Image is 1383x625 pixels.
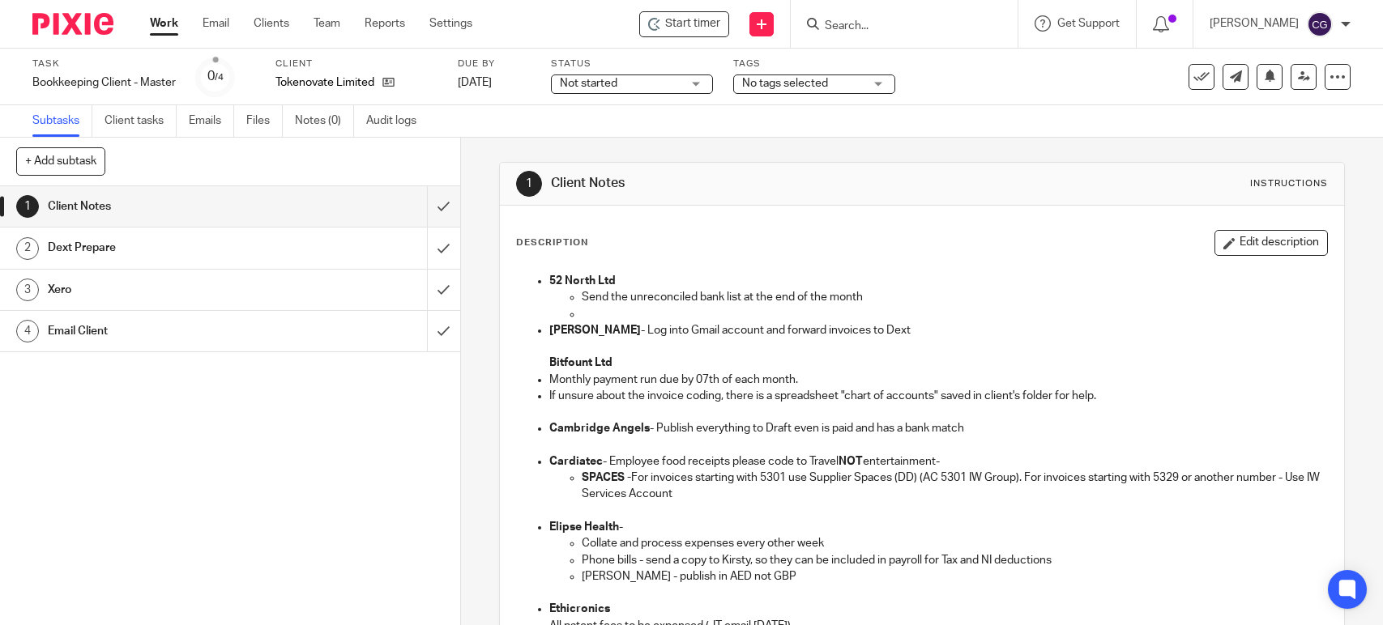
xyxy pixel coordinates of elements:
p: Phone bills - send a copy to Kirsty, so they can be included in payroll for Tax and NI deductions [582,552,1326,568]
strong: Elipse Health [549,521,619,533]
strong: NOT [839,456,863,467]
button: + Add subtask [16,147,105,175]
a: Work [150,15,178,32]
strong: [PERSON_NAME] [549,325,641,336]
p: - Employee food receipts please code to Travel entertainment- [549,453,1326,470]
p: - [549,519,1326,535]
a: Reports [365,15,405,32]
strong: Cambridge Angels [549,423,650,434]
button: Edit description [1214,230,1328,256]
img: svg%3E [1307,11,1333,37]
strong: SPACES - [582,472,631,483]
p: For invoices starting with 5301 use Supplier Spaces (DD) (AC 5301 IW Group). For invoices startin... [582,470,1326,503]
p: - Log into Gmail account and forward invoices to Dext [549,322,1326,338]
strong: Bitfount Ltd [549,357,613,368]
div: 4 [16,320,39,342]
label: Status [551,57,713,70]
p: Collate and process expenses every other week [582,535,1326,551]
p: Description [516,236,588,249]
strong: Cardiatec [549,456,603,467]
div: Bookkeeping Client - Master [32,74,176,91]
span: Start timer [665,15,720,32]
h1: Client Notes [48,194,290,219]
strong: 52 North Ltd [549,275,616,287]
a: Notes (0) [295,105,354,137]
a: Files [246,105,283,137]
a: Email [203,15,229,32]
a: Client tasks [105,105,177,137]
p: If unsure about the invoice coding, there is a spreadsheet "chart of accounts" saved in client's ... [549,388,1326,404]
p: [PERSON_NAME] - publish in AED not GBP [582,568,1326,585]
label: Due by [458,57,531,70]
a: Team [314,15,340,32]
label: Client [275,57,438,70]
p: - Publish everything to Draft even is paid and has a bank match [549,420,1326,436]
span: Get Support [1057,18,1120,29]
p: Tokenovate Limited [275,74,374,91]
small: /4 [215,73,224,82]
div: 2 [16,237,39,260]
img: Pixie [32,13,113,35]
span: Not started [560,78,617,89]
div: 1 [516,171,542,197]
a: Audit logs [366,105,429,137]
h1: Client Notes [551,175,957,192]
a: Settings [429,15,472,32]
strong: Ethicronics [549,603,610,614]
div: 3 [16,278,39,301]
a: Subtasks [32,105,92,137]
div: 1 [16,195,39,218]
div: Tokenovate Limited - Bookkeeping Client - Master [639,11,729,37]
p: Send the unreconciled bank list at the end of the month [582,289,1326,305]
label: Task [32,57,176,70]
h1: Email Client [48,319,290,343]
h1: Dext Prepare [48,236,290,260]
p: [PERSON_NAME] [1210,15,1299,32]
a: Emails [189,105,234,137]
span: No tags selected [742,78,828,89]
label: Tags [733,57,895,70]
h1: Xero [48,278,290,302]
p: Monthly payment run due by 07th of each month. [549,372,1326,388]
input: Search [823,19,969,34]
div: 0 [207,67,224,86]
a: Clients [254,15,289,32]
div: Instructions [1250,177,1328,190]
span: [DATE] [458,77,492,88]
